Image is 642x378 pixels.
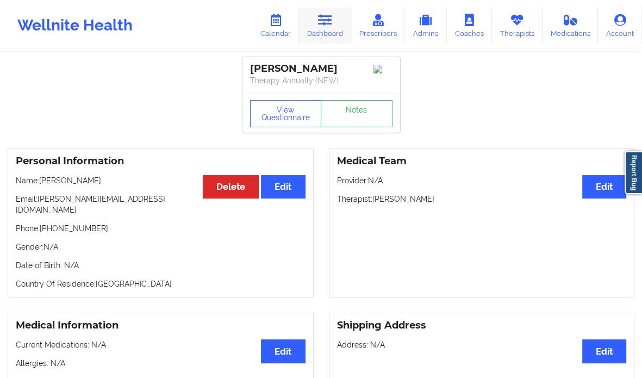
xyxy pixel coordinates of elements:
h3: Medical Team [337,155,627,168]
p: Therapy Annually (NEW) [250,75,392,86]
a: Dashboard [299,8,351,44]
p: Current Medications: N/A [16,339,306,350]
button: View Questionnaire [250,100,322,127]
a: Notes [321,100,392,127]
a: Therapists [492,8,543,44]
h3: Personal Information [16,155,306,168]
p: Therapist: [PERSON_NAME] [337,194,627,205]
p: Provider: N/A [337,175,627,186]
h3: Medical Information [16,319,306,332]
p: Country Of Residence: [GEOGRAPHIC_DATA] [16,278,306,289]
button: Delete [203,175,259,199]
button: Edit [261,339,305,363]
div: [PERSON_NAME] [250,63,392,75]
button: Edit [582,339,626,363]
a: Coaches [447,8,492,44]
p: Date of Birth: N/A [16,260,306,271]
a: Report Bug [625,151,642,194]
a: Prescribers [351,8,405,44]
img: Image%2Fplaceholer-image.png [373,65,392,73]
button: Edit [582,175,626,199]
h3: Shipping Address [337,319,627,332]
a: Admins [404,8,447,44]
a: Medications [543,8,599,44]
p: Phone: [PHONE_NUMBER] [16,223,306,234]
p: Email: [PERSON_NAME][EMAIL_ADDRESS][DOMAIN_NAME] [16,194,306,215]
button: Edit [261,175,305,199]
a: Calendar [252,8,299,44]
p: Allergies: N/A [16,358,306,369]
p: Name: [PERSON_NAME] [16,175,306,186]
a: Account [598,8,642,44]
p: Address: N/A [337,339,627,350]
p: Gender: N/A [16,241,306,252]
